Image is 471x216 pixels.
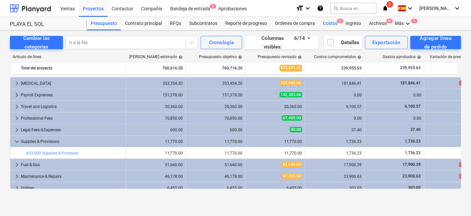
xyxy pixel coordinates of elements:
[382,4,389,12] i: notifications
[407,185,421,190] span: 303.05
[341,17,365,30] a: Ingreso
[280,92,302,97] span: 142,303.66
[333,6,339,11] span: search
[404,104,421,109] span: 6,100.57
[26,151,78,156] a: 603-000 Supplies & Provision
[248,186,302,190] div: 6,455.00
[399,65,421,71] span: 239,955.63
[308,128,362,132] div: 37.40
[188,151,242,156] div: 11,770.00
[308,93,362,97] div: 0.00
[210,4,216,9] span: 8
[308,151,362,156] div: 1,736.23
[13,79,21,87] span: keyboard_arrow_right
[391,17,416,30] div: Más
[402,162,421,167] span: 17,900.39
[416,55,421,59] span: help
[188,128,242,132] div: 600.00
[13,184,21,192] span: keyboard_arrow_right
[308,186,362,190] div: 303.05
[188,174,242,179] div: 46,178.00
[221,17,271,30] a: Reporte de progreso
[304,4,312,12] i: keyboard_arrow_down
[317,4,324,12] i: Base de conocimientos
[296,4,304,12] i: format_size
[177,55,183,59] span: help
[308,63,362,73] div: 239,955.63
[280,80,302,86] span: 423,945.00
[209,38,234,47] div: Cronología
[10,21,79,28] div: PLAYA EL SOL
[129,93,183,97] div: 151,378.00
[365,36,408,49] button: Exportación
[13,138,21,146] span: keyboard_arrow_down
[319,17,341,30] a: Costos3
[280,65,302,71] span: 835,621.41
[372,38,400,47] div: Exportación
[201,36,242,49] button: Cronología
[308,174,362,179] div: 23,900.63
[248,104,302,109] div: 20,360.00
[188,93,242,97] div: 151,378.00
[129,63,183,73] div: 760,616.20
[129,151,183,156] div: 11,770.00
[308,139,362,144] div: 1,736.23
[121,17,166,30] a: Contrato principal
[129,186,183,190] div: 6,455.00
[314,54,361,59] div: Costos comprometidos
[410,127,421,132] span: 37.40
[13,126,21,134] span: keyboard_arrow_right
[21,160,123,170] div: Fuel & Gas
[248,139,302,144] div: 11,770.00
[188,139,242,144] div: 11,770.00
[13,172,21,180] span: keyboard_arrow_right
[21,63,123,73] div: Total del proyecto
[383,54,421,59] div: Gastos aprobados
[129,128,183,132] div: 600.00
[87,17,121,30] a: Presupuesto
[188,63,242,73] div: 760,716.20
[13,103,21,111] span: keyboard_arrow_right
[418,34,454,52] div: Agregar línea de pedido
[188,162,242,167] div: 51,640.00
[21,171,123,182] div: Maintenance & Repairs
[282,173,302,179] span: 67,985.00
[10,54,126,59] div: Artículo de línea
[129,162,183,167] div: 51,640.00
[367,116,421,121] div: 0.00
[308,81,362,86] div: 181,846.41
[410,36,461,49] button: Agregar línea de pedido
[404,20,412,28] i: keyboard_arrow_down
[419,6,452,11] span: [PERSON_NAME]
[337,19,343,23] span: 3
[188,81,242,86] div: 353,454.20
[18,34,55,52] div: Cambiar las categorías
[282,115,302,121] span: 67,400.00
[319,17,341,30] div: Costos
[129,104,183,109] div: 20,360.00
[21,183,123,193] div: Utilities
[356,55,361,59] span: help
[166,17,185,30] a: RFQs
[188,104,242,109] div: 20,360.00
[21,90,123,100] div: Payroll Exprenses
[406,4,414,12] i: keyboard_arrow_down
[13,114,21,122] span: keyboard_arrow_right
[324,36,362,49] button: Detalles
[365,17,391,30] div: Archivos
[282,162,302,167] span: 62,840.00
[296,55,302,59] span: help
[404,151,421,155] span: 1,736.23
[188,186,242,190] div: 6,455.00
[13,161,21,169] span: keyboard_arrow_right
[129,174,183,179] div: 46,178.00
[290,127,302,132] span: 40.00
[387,1,393,8] span: 3
[185,17,221,30] div: Subcontratos
[402,174,421,178] span: 23,900.63
[10,36,63,49] button: Cambiar las categorías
